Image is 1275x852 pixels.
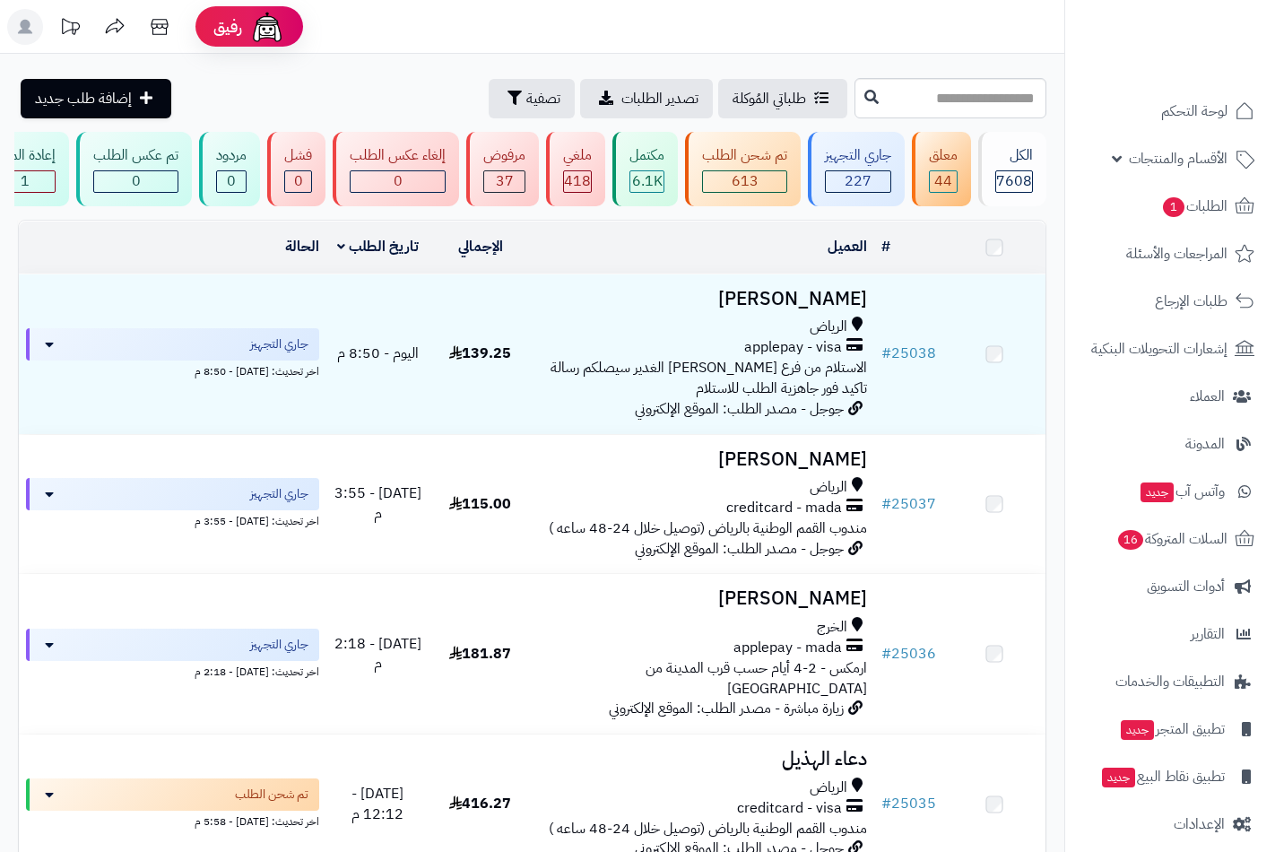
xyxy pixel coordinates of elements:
span: جاري التجهيز [250,636,308,654]
span: applepay - mada [733,638,842,658]
div: اخر تحديث: [DATE] - 5:58 م [26,811,319,830]
span: إضافة طلب جديد [35,88,132,109]
span: 16 [1118,530,1143,550]
h3: [PERSON_NAME] [539,588,866,609]
a: تم شحن الطلب 613 [681,132,804,206]
span: applepay - visa [744,337,842,358]
div: اخر تحديث: [DATE] - 2:18 م [26,661,319,680]
div: 227 [826,171,890,192]
div: 6107 [630,171,664,192]
span: [DATE] - 2:18 م [334,633,421,675]
div: 0 [285,171,311,192]
span: # [881,343,891,364]
a: ملغي 418 [542,132,609,206]
a: فشل 0 [264,132,329,206]
a: تطبيق المتجرجديد [1076,708,1264,751]
a: إلغاء عكس الطلب 0 [329,132,463,206]
div: 37 [484,171,525,192]
div: 0 [94,171,178,192]
span: 613 [732,170,759,192]
a: أدوات التسويق [1076,565,1264,608]
span: 6.1K [632,170,663,192]
span: جديد [1121,720,1154,740]
div: ملغي [563,145,592,166]
h3: [PERSON_NAME] [539,289,866,309]
a: التطبيقات والخدمات [1076,660,1264,703]
a: #25037 [881,493,936,515]
a: مرفوض 37 [463,132,542,206]
span: creditcard - mada [726,498,842,518]
a: طلباتي المُوكلة [718,79,847,118]
span: الاستلام من فرع [PERSON_NAME] الغدير سيصلكم رسالة تاكيد فور جاهزية الطلب للاستلام [551,357,867,399]
a: طلبات الإرجاع [1076,280,1264,323]
span: 416.27 [449,793,511,814]
span: المدونة [1185,431,1225,456]
span: الخرج [817,617,847,638]
div: 0 [351,171,445,192]
span: المراجعات والأسئلة [1126,241,1227,266]
a: تاريخ الطلب [337,236,419,257]
a: إضافة طلب جديد [21,79,171,118]
div: مرفوض [483,145,525,166]
span: إشعارات التحويلات البنكية [1091,336,1227,361]
span: تطبيق المتجر [1119,717,1225,742]
span: # [881,793,891,814]
span: تطبيق نقاط البيع [1100,764,1225,789]
div: مردود [216,145,247,166]
span: تم شحن الطلب [235,786,308,804]
span: الرياض [810,317,847,337]
span: جاري التجهيز [250,335,308,353]
div: الكل [995,145,1033,166]
h3: دعاء الهذيل [539,749,866,769]
span: رفيق [213,16,242,38]
span: 0 [294,170,303,192]
span: 0 [132,170,141,192]
a: معلق 44 [908,132,975,206]
span: لوحة التحكم [1161,99,1227,124]
span: السلات المتروكة [1116,526,1227,552]
div: فشل [284,145,312,166]
span: التقارير [1191,622,1225,647]
div: 0 [217,171,246,192]
span: 1 [1163,197,1184,217]
span: مندوب القمم الوطنية بالرياض (توصيل خلال 24-48 ساعه ) [549,818,867,839]
span: 7608 [996,170,1032,192]
div: معلق [929,145,958,166]
a: الحالة [285,236,319,257]
span: ارمكس - 2-4 أيام حسب قرب المدينة من [GEOGRAPHIC_DATA] [646,657,867,700]
div: تم شحن الطلب [702,145,787,166]
a: #25038 [881,343,936,364]
a: التقارير [1076,613,1264,656]
span: creditcard - visa [737,798,842,819]
span: الأقسام والمنتجات [1129,146,1227,171]
span: الرياض [810,778,847,798]
div: 613 [703,171,786,192]
span: الرياض [810,477,847,498]
div: مكتمل [629,145,664,166]
span: تصدير الطلبات [621,88,698,109]
div: 44 [930,171,957,192]
span: [DATE] - 12:12 م [351,783,403,825]
span: جديد [1102,768,1135,787]
span: طلبات الإرجاع [1155,289,1227,314]
a: إشعارات التحويلات البنكية [1076,327,1264,370]
span: العملاء [1190,384,1225,409]
a: تحديثات المنصة [48,9,92,49]
span: جوجل - مصدر الطلب: الموقع الإلكتروني [635,538,844,560]
div: إلغاء عكس الطلب [350,145,446,166]
span: # [881,493,891,515]
a: المدونة [1076,422,1264,465]
a: #25036 [881,643,936,665]
span: التطبيقات والخدمات [1115,669,1225,694]
span: جوجل - مصدر الطلب: الموقع الإلكتروني [635,398,844,420]
span: زيارة مباشرة - مصدر الطلب: الموقع الإلكتروني [609,698,844,719]
a: تم عكس الطلب 0 [73,132,195,206]
a: لوحة التحكم [1076,90,1264,133]
a: مكتمل 6.1K [609,132,681,206]
span: جديد [1141,483,1174,502]
span: 115.00 [449,493,511,515]
span: 227 [845,170,872,192]
img: ai-face.png [249,9,285,45]
span: الطلبات [1161,194,1227,219]
a: وآتس آبجديد [1076,470,1264,513]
